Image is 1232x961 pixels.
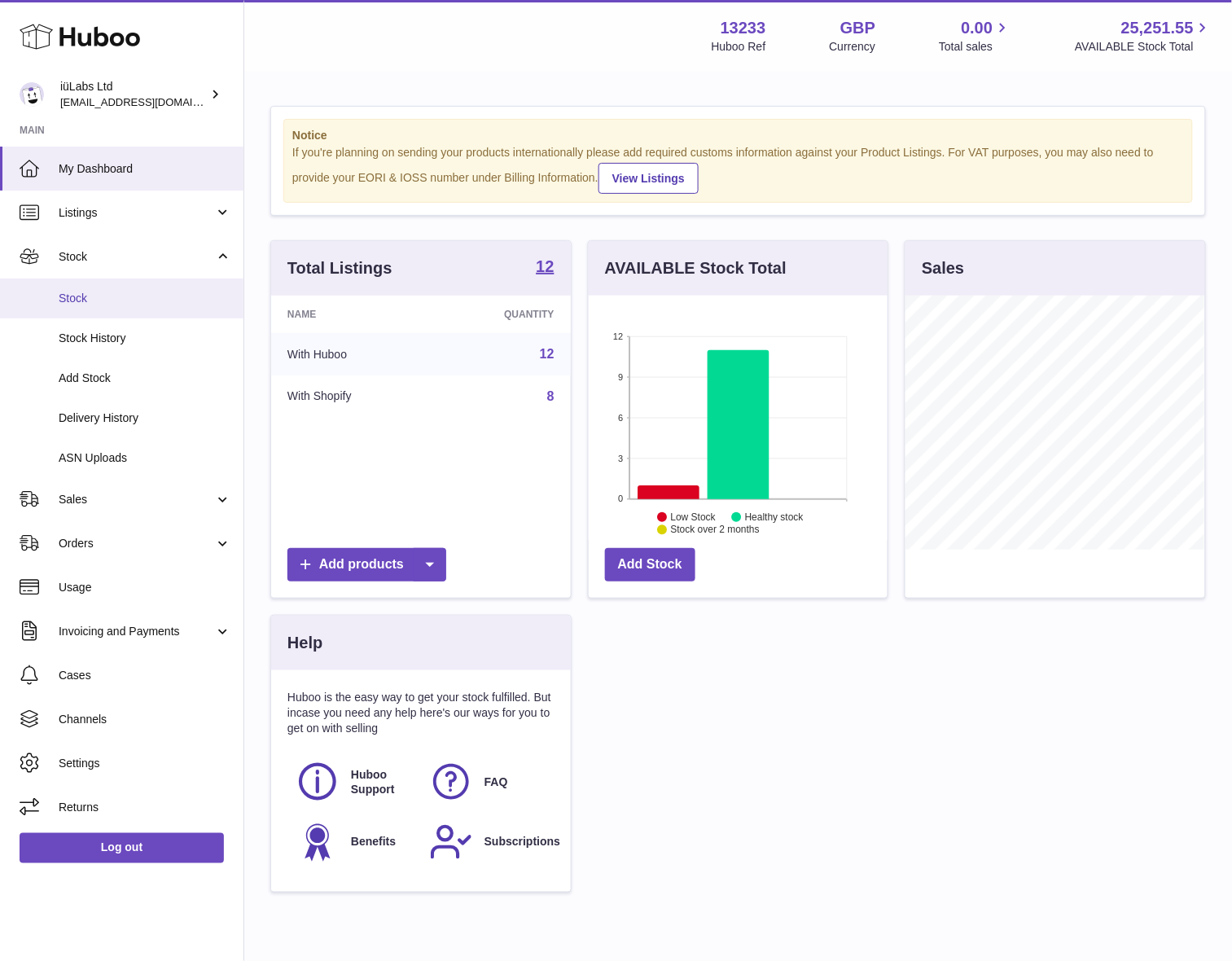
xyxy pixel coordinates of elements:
[59,205,214,221] span: Listings
[292,128,1184,143] strong: Notice
[292,145,1184,194] div: If you're planning on sending your products internationally please add required customs informati...
[60,95,239,108] span: [EMAIL_ADDRESS][DOMAIN_NAME]
[598,163,699,194] a: View Listings
[540,347,555,361] a: 12
[60,79,207,110] div: iüLabs Ltd
[721,17,766,39] strong: 13233
[605,548,695,581] a: Add Stock
[671,511,717,523] text: Low Stock
[59,371,231,386] span: Add Stock
[271,296,432,333] th: Name
[20,82,44,107] img: info@iulabs.co
[613,331,623,341] text: 12
[712,39,766,55] div: Huboo Ref
[271,333,432,375] td: With Huboo
[922,257,964,279] h3: Sales
[547,389,555,403] a: 8
[1075,17,1212,55] a: 25,251.55 AVAILABLE Stock Total
[59,624,214,639] span: Invoicing and Payments
[745,511,805,523] text: Healthy stock
[618,494,623,504] text: 0
[351,767,411,798] span: Huboo Support
[429,760,546,804] a: FAQ
[59,291,231,306] span: Stock
[59,712,231,727] span: Channels
[432,296,570,333] th: Quantity
[296,760,413,804] a: Huboo Support
[59,492,214,507] span: Sales
[962,17,993,39] span: 0.00
[536,258,554,278] a: 12
[1121,17,1194,39] span: 25,251.55
[351,835,396,850] span: Benefits
[59,580,231,595] span: Usage
[429,820,546,864] a: Subscriptions
[287,690,555,736] p: Huboo is the easy way to get your stock fulfilled. But incase you need any help here's our ways f...
[605,257,787,279] h3: AVAILABLE Stock Total
[59,756,231,771] span: Settings
[939,39,1011,55] span: Total sales
[20,833,224,862] a: Log out
[296,820,413,864] a: Benefits
[484,775,508,790] span: FAQ
[830,39,876,55] div: Currency
[536,258,554,274] strong: 12
[59,450,231,466] span: ASN Uploads
[287,548,446,581] a: Add products
[1075,39,1212,55] span: AVAILABLE Stock Total
[59,668,231,683] span: Cases
[287,632,322,654] h3: Help
[618,413,623,423] text: 6
[59,249,214,265] span: Stock
[271,375,432,418] td: With Shopify
[840,17,875,39] strong: GBP
[484,835,560,850] span: Subscriptions
[287,257,392,279] h3: Total Listings
[59,331,231,346] span: Stock History
[59,161,231,177] span: My Dashboard
[671,524,760,536] text: Stock over 2 months
[59,536,214,551] span: Orders
[618,372,623,382] text: 9
[59,800,231,815] span: Returns
[59,410,231,426] span: Delivery History
[618,454,623,463] text: 3
[939,17,1011,55] a: 0.00 Total sales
